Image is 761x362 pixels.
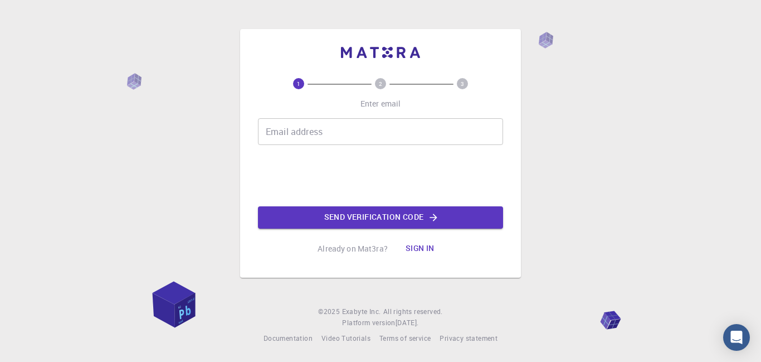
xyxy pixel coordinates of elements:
[379,80,382,88] text: 2
[379,333,431,344] a: Terms of service
[264,334,313,342] span: Documentation
[321,333,370,344] a: Video Tutorials
[383,306,443,317] span: All rights reserved.
[342,307,381,316] span: Exabyte Inc.
[318,306,342,317] span: © 2025
[360,98,401,109] p: Enter email
[723,324,750,351] div: Open Intercom Messenger
[379,334,431,342] span: Terms of service
[461,80,464,88] text: 3
[342,317,395,329] span: Platform version
[342,306,381,317] a: Exabyte Inc.
[440,333,497,344] a: Privacy statement
[397,238,443,260] button: Sign in
[396,318,419,327] span: [DATE] .
[318,243,388,254] p: Already on Mat3ra?
[264,333,313,344] a: Documentation
[440,334,497,342] span: Privacy statement
[396,317,419,329] a: [DATE].
[296,154,465,197] iframe: reCAPTCHA
[297,80,300,88] text: 1
[258,206,503,229] button: Send verification code
[321,334,370,342] span: Video Tutorials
